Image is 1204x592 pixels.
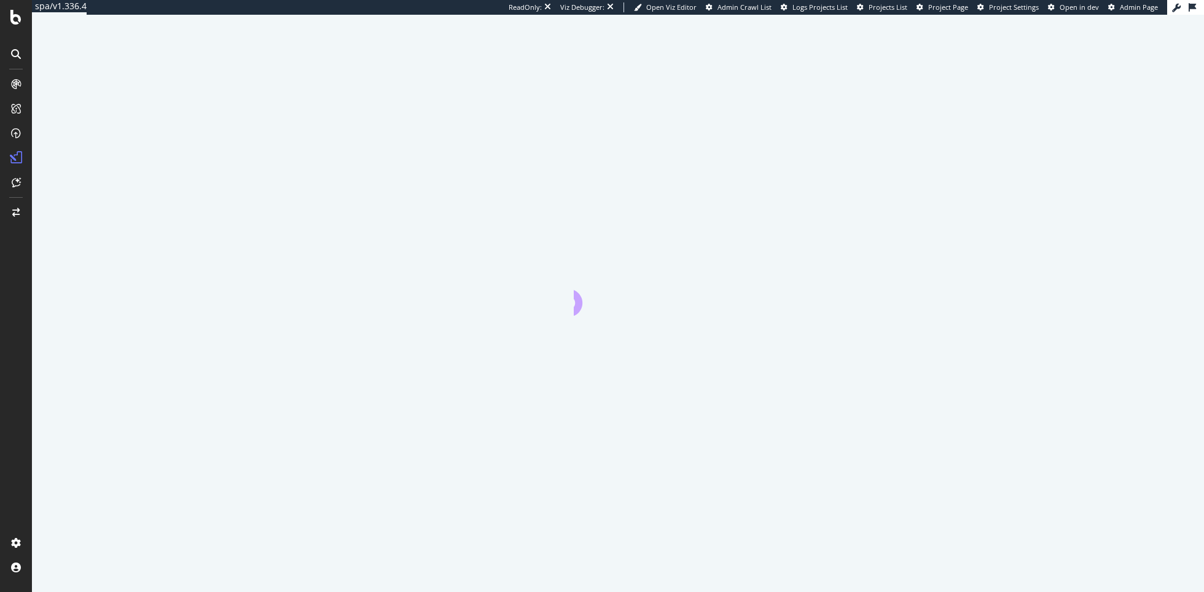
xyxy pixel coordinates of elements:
a: Admin Crawl List [706,2,772,12]
span: Admin Crawl List [717,2,772,12]
a: Project Settings [977,2,1039,12]
span: Open Viz Editor [646,2,697,12]
span: Projects List [869,2,907,12]
a: Open in dev [1048,2,1099,12]
span: Project Page [928,2,968,12]
div: Viz Debugger: [560,2,604,12]
span: Open in dev [1060,2,1099,12]
a: Admin Page [1108,2,1158,12]
span: Admin Page [1120,2,1158,12]
a: Open Viz Editor [634,2,697,12]
span: Project Settings [989,2,1039,12]
div: animation [574,271,662,316]
a: Projects List [857,2,907,12]
span: Logs Projects List [792,2,848,12]
div: ReadOnly: [509,2,542,12]
a: Project Page [917,2,968,12]
a: Logs Projects List [781,2,848,12]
